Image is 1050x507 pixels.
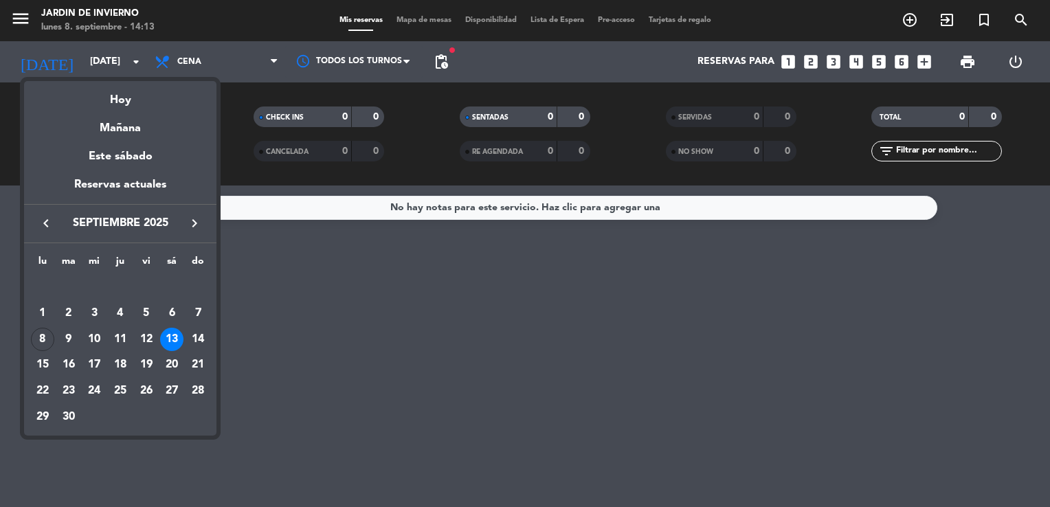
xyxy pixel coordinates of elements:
[57,405,80,429] div: 30
[160,379,183,403] div: 27
[185,253,211,275] th: domingo
[82,328,106,351] div: 10
[81,253,107,275] th: miércoles
[185,352,211,378] td: 21 de septiembre de 2025
[31,328,54,351] div: 8
[24,81,216,109] div: Hoy
[185,300,211,326] td: 7 de septiembre de 2025
[159,300,186,326] td: 6 de septiembre de 2025
[160,328,183,351] div: 13
[107,378,133,404] td: 25 de septiembre de 2025
[81,352,107,378] td: 17 de septiembre de 2025
[135,328,158,351] div: 12
[185,378,211,404] td: 28 de septiembre de 2025
[38,215,54,232] i: keyboard_arrow_left
[186,302,210,325] div: 7
[24,176,216,204] div: Reservas actuales
[182,214,207,232] button: keyboard_arrow_right
[57,379,80,403] div: 23
[56,378,82,404] td: 23 de septiembre de 2025
[30,378,56,404] td: 22 de septiembre de 2025
[30,352,56,378] td: 15 de septiembre de 2025
[31,405,54,429] div: 29
[135,379,158,403] div: 26
[186,379,210,403] div: 28
[159,352,186,378] td: 20 de septiembre de 2025
[57,328,80,351] div: 9
[133,352,159,378] td: 19 de septiembre de 2025
[133,300,159,326] td: 5 de septiembre de 2025
[82,302,106,325] div: 3
[82,353,106,376] div: 17
[57,353,80,376] div: 16
[30,300,56,326] td: 1 de septiembre de 2025
[56,253,82,275] th: martes
[107,253,133,275] th: jueves
[30,326,56,352] td: 8 de septiembre de 2025
[159,378,186,404] td: 27 de septiembre de 2025
[57,302,80,325] div: 2
[31,379,54,403] div: 22
[56,404,82,430] td: 30 de septiembre de 2025
[107,352,133,378] td: 18 de septiembre de 2025
[56,352,82,378] td: 16 de septiembre de 2025
[185,326,211,352] td: 14 de septiembre de 2025
[133,326,159,352] td: 12 de septiembre de 2025
[30,253,56,275] th: lunes
[109,379,132,403] div: 25
[34,214,58,232] button: keyboard_arrow_left
[109,302,132,325] div: 4
[31,353,54,376] div: 15
[56,326,82,352] td: 9 de septiembre de 2025
[133,253,159,275] th: viernes
[186,353,210,376] div: 21
[81,378,107,404] td: 24 de septiembre de 2025
[24,137,216,176] div: Este sábado
[109,353,132,376] div: 18
[109,328,132,351] div: 11
[81,300,107,326] td: 3 de septiembre de 2025
[133,378,159,404] td: 26 de septiembre de 2025
[30,404,56,430] td: 29 de septiembre de 2025
[186,215,203,232] i: keyboard_arrow_right
[107,326,133,352] td: 11 de septiembre de 2025
[30,274,211,300] td: SEP.
[24,109,216,137] div: Mañana
[159,253,186,275] th: sábado
[31,302,54,325] div: 1
[160,302,183,325] div: 6
[107,300,133,326] td: 4 de septiembre de 2025
[160,353,183,376] div: 20
[82,379,106,403] div: 24
[56,300,82,326] td: 2 de septiembre de 2025
[159,326,186,352] td: 13 de septiembre de 2025
[186,328,210,351] div: 14
[135,353,158,376] div: 19
[58,214,182,232] span: septiembre 2025
[81,326,107,352] td: 10 de septiembre de 2025
[135,302,158,325] div: 5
